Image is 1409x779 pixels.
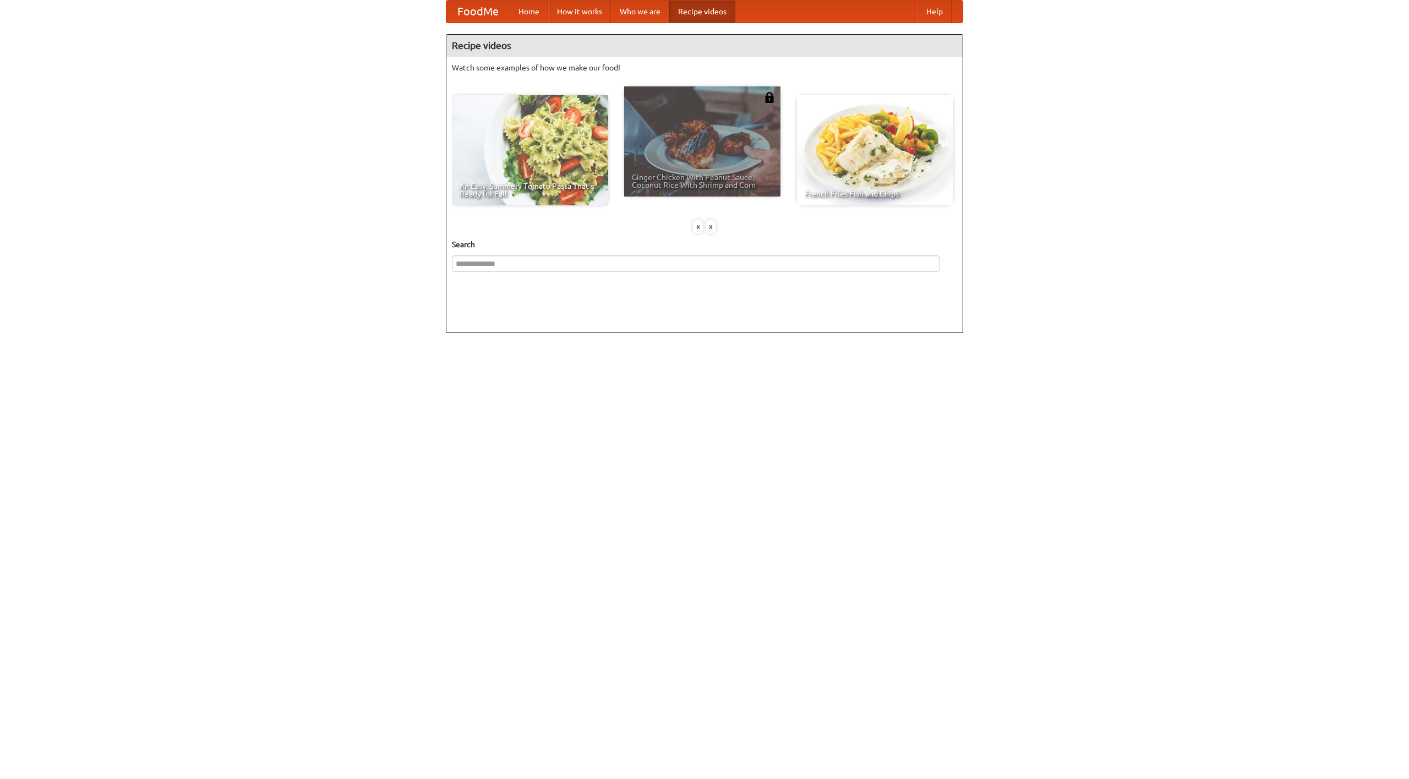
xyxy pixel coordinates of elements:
[706,220,716,233] div: »
[805,190,946,198] span: French Fries Fish and Chips
[452,239,957,250] h5: Search
[611,1,669,23] a: Who we are
[548,1,611,23] a: How it works
[669,1,735,23] a: Recipe videos
[446,1,510,23] a: FoodMe
[510,1,548,23] a: Home
[764,92,775,103] img: 483408.png
[452,95,608,205] a: An Easy, Summery Tomato Pasta That's Ready for Fall
[797,95,953,205] a: French Fries Fish and Chips
[452,62,957,73] p: Watch some examples of how we make our food!
[693,220,703,233] div: «
[460,182,600,198] span: An Easy, Summery Tomato Pasta That's Ready for Fall
[446,35,963,57] h4: Recipe videos
[918,1,952,23] a: Help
